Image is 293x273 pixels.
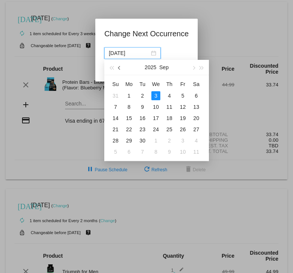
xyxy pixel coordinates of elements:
[189,146,203,157] td: 10/11/2025
[189,113,203,124] td: 9/20/2025
[192,114,201,123] div: 20
[192,91,201,100] div: 6
[151,114,160,123] div: 17
[163,146,176,157] td: 10/9/2025
[136,124,149,135] td: 9/23/2025
[111,114,120,123] div: 14
[178,114,187,123] div: 19
[109,135,122,146] td: 9/28/2025
[163,90,176,101] td: 9/4/2025
[124,91,133,100] div: 1
[198,60,206,75] button: Next year (Control + right)
[122,78,136,90] th: Mon
[136,78,149,90] th: Tue
[109,49,149,57] input: Select date
[192,147,201,156] div: 11
[149,78,163,90] th: Wed
[111,91,120,100] div: 31
[109,146,122,157] td: 10/5/2025
[178,147,187,156] div: 10
[165,91,174,100] div: 4
[107,60,115,75] button: Last year (Control + left)
[104,28,189,40] h1: Change Next Occurrence
[176,101,189,113] td: 9/12/2025
[109,101,122,113] td: 9/7/2025
[165,125,174,134] div: 25
[165,147,174,156] div: 9
[176,90,189,101] td: 9/5/2025
[138,136,147,145] div: 30
[124,125,133,134] div: 22
[109,90,122,101] td: 8/31/2025
[124,147,133,156] div: 6
[178,91,187,100] div: 5
[122,101,136,113] td: 9/8/2025
[165,136,174,145] div: 2
[109,113,122,124] td: 9/14/2025
[138,125,147,134] div: 23
[122,113,136,124] td: 9/15/2025
[189,135,203,146] td: 10/4/2025
[138,114,147,123] div: 16
[151,102,160,111] div: 10
[145,60,156,75] button: 2025
[189,60,197,75] button: Next month (PageDown)
[138,147,147,156] div: 7
[151,125,160,134] div: 24
[163,135,176,146] td: 10/2/2025
[176,135,189,146] td: 10/3/2025
[136,101,149,113] td: 9/9/2025
[149,124,163,135] td: 9/24/2025
[111,102,120,111] div: 7
[149,90,163,101] td: 9/3/2025
[151,91,160,100] div: 3
[165,102,174,111] div: 11
[136,135,149,146] td: 9/30/2025
[192,125,201,134] div: 27
[163,113,176,124] td: 9/18/2025
[111,136,120,145] div: 28
[189,90,203,101] td: 9/6/2025
[122,124,136,135] td: 9/22/2025
[124,136,133,145] div: 29
[159,60,169,75] button: Sep
[122,135,136,146] td: 9/29/2025
[149,113,163,124] td: 9/17/2025
[111,125,120,134] div: 21
[138,102,147,111] div: 9
[165,114,174,123] div: 18
[163,78,176,90] th: Thu
[136,146,149,157] td: 10/7/2025
[189,78,203,90] th: Sat
[178,102,187,111] div: 12
[109,78,122,90] th: Sun
[109,124,122,135] td: 9/21/2025
[192,136,201,145] div: 4
[124,102,133,111] div: 8
[136,113,149,124] td: 9/16/2025
[149,135,163,146] td: 10/1/2025
[116,60,124,75] button: Previous month (PageUp)
[111,147,120,156] div: 5
[138,91,147,100] div: 2
[176,113,189,124] td: 9/19/2025
[189,101,203,113] td: 9/13/2025
[122,146,136,157] td: 10/6/2025
[176,78,189,90] th: Fri
[122,90,136,101] td: 9/1/2025
[189,124,203,135] td: 9/27/2025
[151,136,160,145] div: 1
[178,125,187,134] div: 26
[192,102,201,111] div: 13
[163,101,176,113] td: 9/11/2025
[149,146,163,157] td: 10/8/2025
[149,101,163,113] td: 9/10/2025
[176,124,189,135] td: 9/26/2025
[124,114,133,123] div: 15
[136,90,149,101] td: 9/2/2025
[151,147,160,156] div: 8
[178,136,187,145] div: 3
[163,124,176,135] td: 9/25/2025
[176,146,189,157] td: 10/10/2025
